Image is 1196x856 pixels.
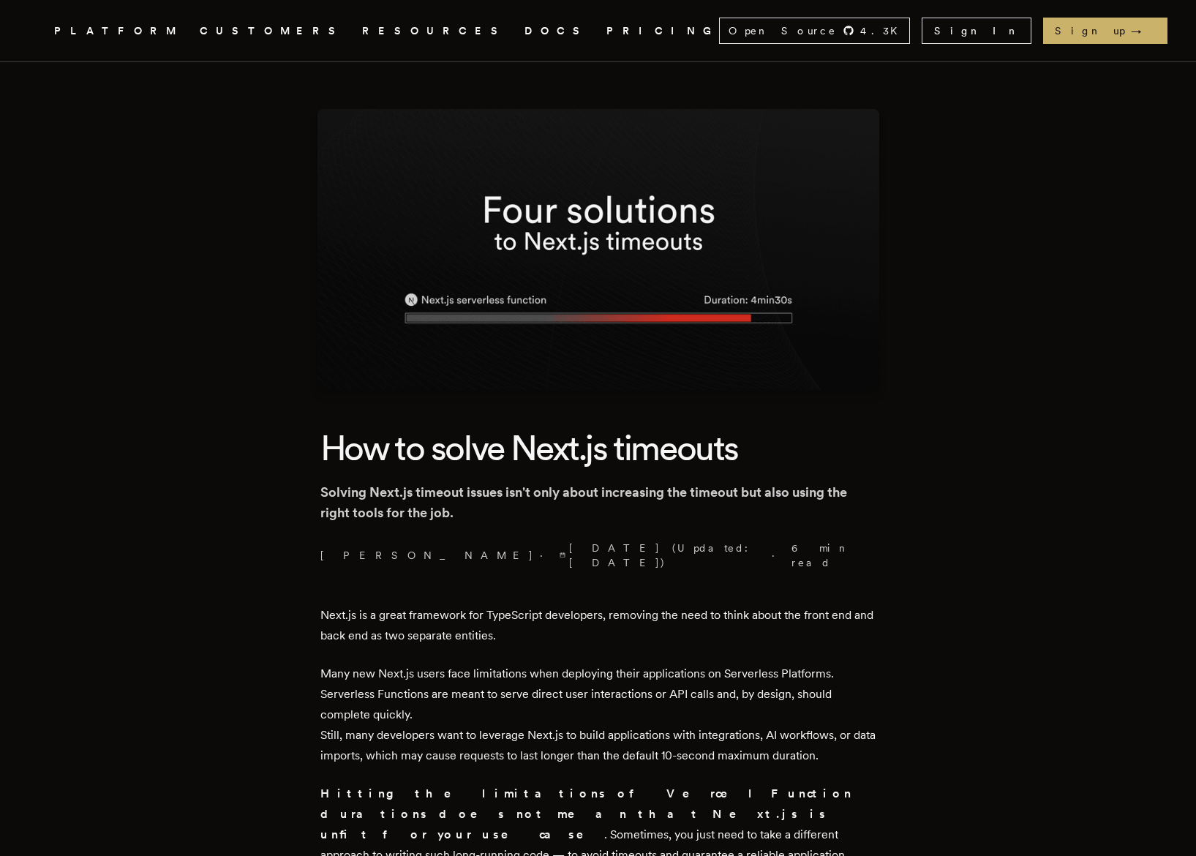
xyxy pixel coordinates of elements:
[1131,23,1156,38] span: →
[524,22,589,40] a: DOCS
[362,22,507,40] button: RESOURCES
[320,482,876,523] p: Solving Next.js timeout issues isn't only about increasing the timeout but also using the right t...
[54,22,182,40] button: PLATFORM
[1043,18,1167,44] a: Sign up
[560,541,767,570] span: [DATE] (Updated: [DATE] )
[200,22,345,40] a: CUSTOMERS
[320,541,876,570] p: · ·
[320,548,534,563] a: [PERSON_NAME]
[606,22,719,40] a: PRICING
[320,425,876,470] h1: How to solve Next.js timeouts
[791,541,867,570] span: 6 min read
[320,605,876,646] p: Next.js is a great framework for TypeScript developers, removing the need to think about the fron...
[922,18,1031,44] a: Sign In
[729,23,837,38] span: Open Source
[320,664,876,766] p: Many new Next.js users face limitations when deploying their applications on Serverless Platforms...
[317,109,879,390] img: Featured image for How to solve Next.js timeouts blog post
[860,23,906,38] span: 4.3 K
[320,786,852,841] strong: Hitting the limitations of Vercel Function durations does not mean that Next.js is unfit for your...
